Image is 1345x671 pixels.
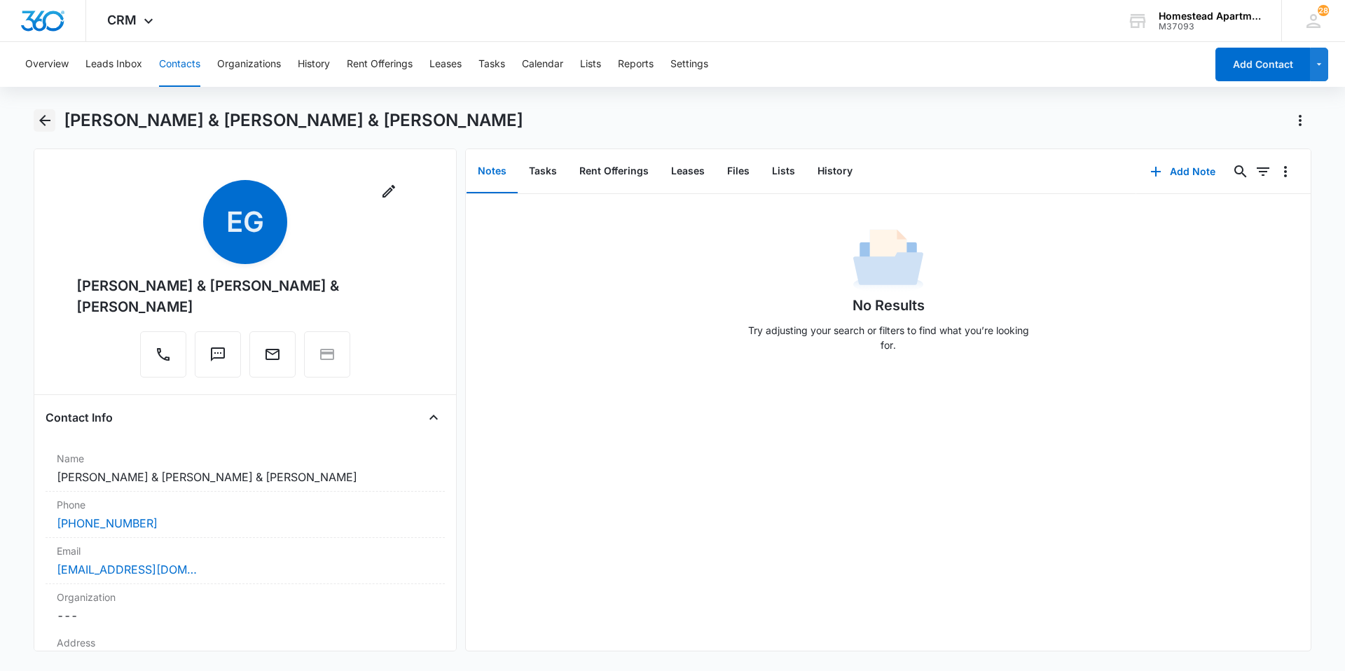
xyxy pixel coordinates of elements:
[46,445,445,492] div: Name[PERSON_NAME] & [PERSON_NAME] & [PERSON_NAME]
[34,109,55,132] button: Back
[159,42,200,87] button: Contacts
[46,409,113,426] h4: Contact Info
[57,635,434,650] label: Address
[1215,48,1310,81] button: Add Contact
[1136,155,1229,188] button: Add Note
[57,497,434,512] label: Phone
[660,150,716,193] button: Leases
[57,515,158,532] a: [PHONE_NUMBER]
[478,42,505,87] button: Tasks
[64,110,523,131] h1: [PERSON_NAME] & [PERSON_NAME] & [PERSON_NAME]
[203,180,287,264] span: EG
[46,538,445,584] div: Email[EMAIL_ADDRESS][DOMAIN_NAME]
[1289,109,1311,132] button: Actions
[1159,22,1261,32] div: account id
[298,42,330,87] button: History
[1318,5,1329,16] div: notifications count
[467,150,518,193] button: Notes
[57,607,434,624] dd: ---
[1252,160,1274,183] button: Filters
[853,225,923,295] img: No Data
[140,353,186,365] a: Call
[522,42,563,87] button: Calendar
[806,150,864,193] button: History
[57,469,434,485] dd: [PERSON_NAME] & [PERSON_NAME] & [PERSON_NAME]
[140,331,186,378] button: Call
[568,150,660,193] button: Rent Offerings
[618,42,654,87] button: Reports
[46,584,445,630] div: Organization---
[76,275,414,317] div: [PERSON_NAME] & [PERSON_NAME] & [PERSON_NAME]
[716,150,761,193] button: Files
[761,150,806,193] button: Lists
[57,590,434,604] label: Organization
[1318,5,1329,16] span: 28
[249,331,296,378] button: Email
[422,406,445,429] button: Close
[25,42,69,87] button: Overview
[580,42,601,87] button: Lists
[57,544,434,558] label: Email
[1274,160,1297,183] button: Overflow Menu
[741,323,1035,352] p: Try adjusting your search or filters to find what you’re looking for.
[85,42,142,87] button: Leads Inbox
[57,561,197,578] a: [EMAIL_ADDRESS][DOMAIN_NAME]
[1229,160,1252,183] button: Search...
[249,353,296,365] a: Email
[107,13,137,27] span: CRM
[217,42,281,87] button: Organizations
[57,451,434,466] label: Name
[195,331,241,378] button: Text
[853,295,925,316] h1: No Results
[347,42,413,87] button: Rent Offerings
[518,150,568,193] button: Tasks
[46,492,445,538] div: Phone[PHONE_NUMBER]
[1159,11,1261,22] div: account name
[195,353,241,365] a: Text
[429,42,462,87] button: Leases
[670,42,708,87] button: Settings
